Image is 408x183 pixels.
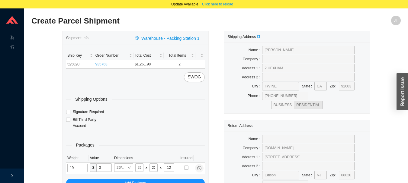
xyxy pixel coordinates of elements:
[195,51,204,60] th: undefined sortable
[302,82,314,90] label: State
[242,73,262,81] label: Address 2
[133,51,164,60] th: Total Cost sortable
[66,154,89,162] th: Weight
[228,120,366,131] div: Return Address
[242,153,262,161] label: Address 1
[70,117,110,129] span: Bill Third Party Account
[66,32,131,43] div: Shipment Info
[243,144,262,152] label: Company
[330,82,339,90] label: Zip
[257,34,261,40] div: Copy
[330,171,339,179] label: Zip
[302,171,314,179] label: State
[296,103,320,107] span: RESIDENTIAL
[135,52,158,58] span: Total Cost
[165,52,190,58] span: Total Items
[252,171,262,179] label: City
[89,154,113,162] th: Value
[146,165,147,171] div: x
[94,51,133,60] th: Order Number sortable
[257,35,261,38] span: copy
[95,52,128,58] span: Order Number
[228,35,261,39] span: Shipping Address
[71,96,112,103] span: Shipping Options
[202,1,233,7] span: Click here to reload
[31,16,308,26] h2: Create Parcel Shipment
[95,62,108,66] a: 935763
[195,164,204,172] button: close-circle
[10,174,14,178] span: right
[248,92,262,100] label: Phone
[141,35,199,42] span: Warehouse - Packing Station 1
[131,34,204,42] button: printerWarehouse - Packing Station 1
[133,60,164,69] td: $1,261.98
[252,82,262,90] label: City
[249,46,262,54] label: Name
[164,163,174,172] input: H
[72,142,98,149] span: Packages
[135,163,143,172] input: L
[179,154,194,162] th: Insured
[249,135,262,143] label: Name
[90,163,97,172] span: $
[66,60,94,69] td: 525820
[160,165,162,171] div: x
[394,16,398,25] span: JT
[274,103,292,107] span: BUSINESS
[67,52,88,58] span: Ship Key
[113,154,179,162] th: Dimensions
[242,64,262,72] label: Address 1
[135,36,140,41] span: printer
[66,51,94,60] th: Ship Key sortable
[188,74,201,80] span: SWOG
[164,51,196,60] th: Total Items sortable
[184,72,204,82] button: SWOG
[149,163,158,172] input: W
[164,60,196,69] td: 2
[243,55,262,63] label: Company
[70,109,106,115] span: Signature Required
[242,162,262,170] label: Address 2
